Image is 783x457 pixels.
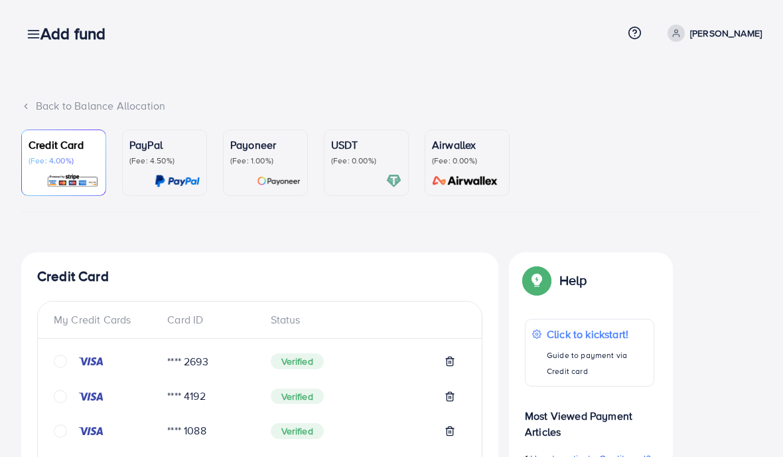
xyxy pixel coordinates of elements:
img: credit [78,356,104,367]
span: Verified [271,353,324,369]
p: USDT [331,137,401,153]
img: card [155,173,200,189]
p: (Fee: 0.00%) [331,155,401,166]
img: credit [78,426,104,436]
div: My Credit Cards [54,312,157,327]
img: card [386,173,401,189]
p: (Fee: 0.00%) [432,155,502,166]
div: Status [260,312,466,327]
svg: circle [54,424,67,438]
img: card [257,173,301,189]
p: Most Viewed Payment Articles [525,397,654,440]
svg: circle [54,355,67,368]
img: card [428,173,502,189]
p: Payoneer [230,137,301,153]
p: Guide to payment via Credit card [547,347,647,379]
span: Verified [271,389,324,405]
img: Popup guide [525,268,549,292]
p: Help [559,272,587,288]
h4: Credit Card [37,268,482,285]
img: card [46,173,99,189]
a: [PERSON_NAME] [662,25,762,42]
p: (Fee: 1.00%) [230,155,301,166]
img: credit [78,391,104,402]
div: Card ID [157,312,259,327]
p: Credit Card [29,137,99,153]
svg: circle [54,390,67,403]
p: Click to kickstart! [547,326,647,342]
span: Verified [271,423,324,439]
p: (Fee: 4.50%) [129,155,200,166]
h3: Add fund [40,24,116,43]
div: Back to Balance Allocation [21,98,762,114]
p: Airwallex [432,137,502,153]
p: [PERSON_NAME] [690,25,762,41]
p: PayPal [129,137,200,153]
p: (Fee: 4.00%) [29,155,99,166]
